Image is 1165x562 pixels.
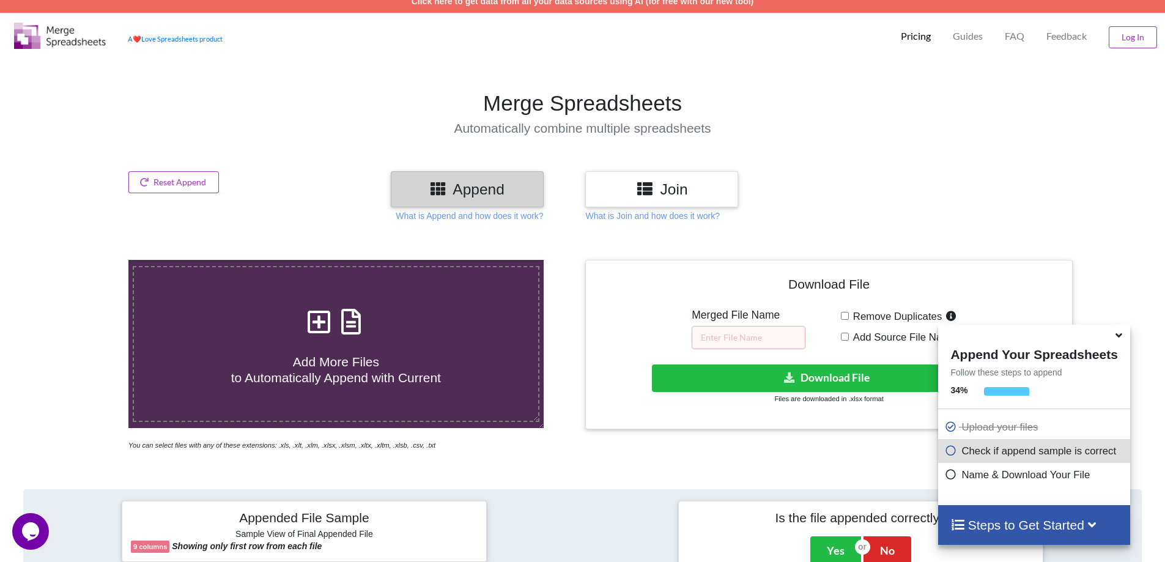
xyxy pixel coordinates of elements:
[692,309,805,322] h5: Merged File Name
[133,35,141,43] span: heart
[1005,30,1024,43] p: FAQ
[938,366,1130,379] p: Follow these steps to append
[400,180,534,198] h3: Append
[131,510,478,527] h4: Appended File Sample
[594,269,1063,304] h4: Download File
[652,364,1004,392] button: Download File
[901,30,931,43] p: Pricing
[692,326,805,349] input: Enter File Name
[12,513,51,550] iframe: chat widget
[950,385,967,395] b: 34 %
[1109,26,1157,48] button: Log In
[944,443,1126,459] p: Check if append sample is correct
[950,517,1117,533] h4: Steps to Get Started
[594,180,729,198] h3: Join
[944,420,1126,435] p: Upload your files
[396,210,543,222] p: What is Append and how does it work?
[687,510,1034,525] h4: Is the file appended correctly?
[774,395,883,402] small: Files are downloaded in .xlsx format
[14,23,106,49] img: Logo.png
[128,442,435,449] i: You can select files with any of these extensions: .xls, .xlt, .xlm, .xlsx, .xlsm, .xltx, .xltm, ...
[944,467,1126,483] p: Name & Download Your File
[849,311,942,322] span: Remove Duplicates
[131,529,478,541] h6: Sample View of Final Appended File
[128,171,219,193] button: Reset Append
[172,541,322,551] b: Showing only first row from each file
[953,30,983,43] p: Guides
[1046,31,1087,41] span: Feedback
[128,35,223,43] a: AheartLove Spreadsheets product
[849,331,961,343] span: Add Source File Names
[938,344,1130,362] h4: Append Your Spreadsheets
[133,543,167,550] b: 9 columns
[231,355,441,384] span: Add More Files to Automatically Append with Current
[585,210,719,222] p: What is Join and how does it work?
